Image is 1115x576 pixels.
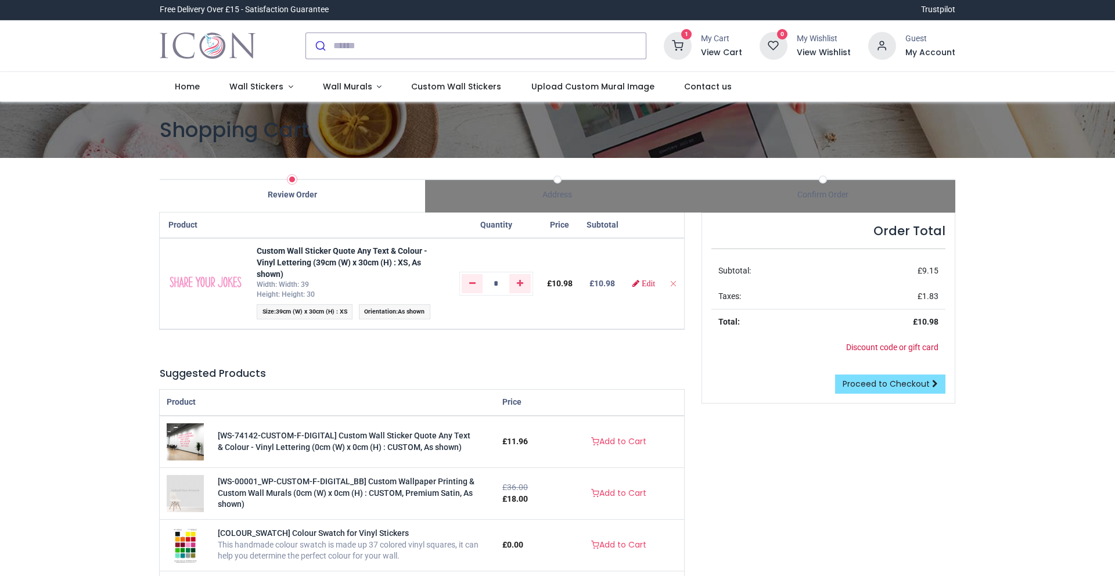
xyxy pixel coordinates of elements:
span: Size [262,308,274,315]
a: [WS-00001_WP-CUSTOM-F-DIGITAL_BB] Custom Wallpaper Printing & Custom Wall Murals (0cm (W) x 0cm (... [218,477,474,509]
a: Logo of Icon Wall Stickers [160,30,256,62]
td: Subtotal: [711,258,838,284]
a: Remove one [462,274,483,293]
span: 0.00 [507,540,523,549]
span: 39cm (W) x 30cm (H) : XS [276,308,347,315]
span: Height: Height: 30 [257,290,315,298]
span: Width: Width: 39 [257,280,309,289]
strong: Total: [718,317,740,326]
span: £ [547,279,573,288]
a: Wall Murals [308,72,397,102]
a: View Cart [701,47,742,59]
a: [WS-74142-CUSTOM-F-DIGITAL] Custom Wall Sticker Quote Any Text & Colour - Vinyl Lettering (0cm (W... [167,436,204,445]
span: 18.00 [507,494,528,503]
button: Submit [306,33,333,59]
sup: 1 [681,29,692,40]
img: Icon Wall Stickers [160,30,256,62]
span: Wall Stickers [229,81,283,92]
a: [COLOUR_SWATCH] Colour Swatch for Vinyl Stickers [172,539,199,549]
td: Taxes: [711,284,838,309]
span: Contact us [684,81,732,92]
span: 10.98 [918,317,938,326]
a: Proceed to Checkout [835,375,945,394]
th: Price [495,390,553,416]
a: [WS-74142-CUSTOM-F-DIGITAL] Custom Wall Sticker Quote Any Text & Colour - Vinyl Lettering (0cm (W... [218,431,470,452]
a: Discount code or gift card [846,343,938,352]
span: 10.98 [552,279,573,288]
span: As shown [398,308,425,315]
div: My Cart [701,33,742,45]
div: Guest [905,33,955,45]
span: £ [502,540,523,549]
a: Add to Cart [584,535,654,555]
del: £ [502,483,528,492]
span: £ [918,266,938,275]
a: [WS-00001_WP-CUSTOM-F-DIGITAL_BB] Custom Wallpaper Printing & Custom Wall Murals (0cm (W) x 0cm (... [167,488,204,497]
div: Review Order [160,189,425,201]
span: Wall Murals [323,81,372,92]
img: [COLOUR_SWATCH] Colour Swatch for Vinyl Stickers [172,527,199,564]
a: Add to Cart [584,484,654,503]
a: Custom Wall Sticker Quote Any Text & Colour - Vinyl Lettering (39cm (W) x 30cm (H) : XS, As shown) [257,246,427,278]
a: View Wishlist [797,47,851,59]
span: 11.96 [507,437,528,446]
div: Address [425,189,690,201]
img: gAAErlJREFUgAABAgQIECBAgEAqAQU9VZyWIUCAAAECBAgQIECAAIGoAgp61OTMTYAAAQIECBAgQIAAAQKpBBT0VHFahgABAg... [168,246,243,320]
h4: Order Total [711,222,945,239]
a: 0 [760,40,787,49]
th: Product [160,213,250,239]
a: Add to Cart [584,432,654,452]
span: : [359,304,430,319]
span: Edit [642,279,655,287]
div: Confirm Order [690,189,955,201]
span: Upload Custom Mural Image [531,81,654,92]
span: £ [918,291,938,301]
span: 36.00 [507,483,528,492]
span: Custom Wall Stickers [411,81,501,92]
th: Price [540,213,580,239]
span: £ [502,437,528,446]
span: Orientation [364,308,396,315]
h1: Shopping Cart [160,116,955,144]
span: 10.98 [594,279,615,288]
strong: £ [913,317,938,326]
th: Subtotal [580,213,625,239]
div: My Wishlist [797,33,851,45]
img: [WS-00001_WP-CUSTOM-F-DIGITAL_BB] Custom Wallpaper Printing & Custom Wall Murals (0cm (W) x 0cm (... [167,475,204,512]
div: Free Delivery Over £15 - Satisfaction Guarantee [160,4,329,16]
a: Add one [509,274,531,293]
a: 1 [664,40,692,49]
a: Edit [632,279,655,287]
a: Trustpilot [921,4,955,16]
th: Product [160,390,495,416]
img: [WS-74142-CUSTOM-F-DIGITAL] Custom Wall Sticker Quote Any Text & Colour - Vinyl Lettering (0cm (W... [167,423,204,460]
span: Home [175,81,200,92]
b: £ [589,279,615,288]
a: Wall Stickers [214,72,308,102]
h5: Suggested Products [160,366,684,381]
span: : [257,304,353,319]
span: Quantity [480,220,512,229]
span: Proceed to Checkout [843,378,930,390]
sup: 0 [777,29,788,40]
span: 1.83 [922,291,938,301]
span: £ [502,494,528,503]
div: This handmade colour swatch is made up 37 colored vinyl squares, it can help you determine the pe... [218,539,488,562]
a: Remove from cart [669,279,677,288]
span: 9.15 [922,266,938,275]
a: My Account [905,47,955,59]
a: [COLOUR_SWATCH] Colour Swatch for Vinyl Stickers [218,528,409,538]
